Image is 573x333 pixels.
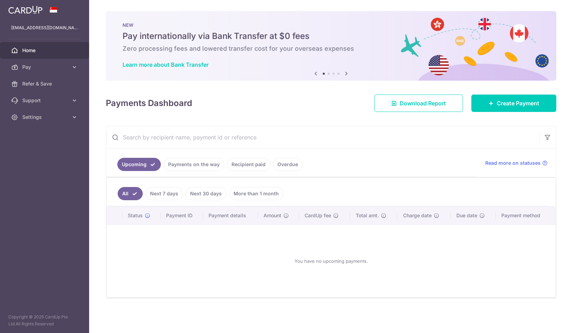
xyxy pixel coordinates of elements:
span: Download Report [400,99,446,107]
a: Next 7 days [146,187,183,200]
p: NEW [123,22,540,28]
a: Read more on statuses [485,160,548,166]
th: Payment method [496,206,556,225]
h4: Payments Dashboard [106,97,192,109]
a: Recipient paid [227,158,270,171]
div: You have no upcoming payments. [115,230,547,292]
img: CardUp [8,6,42,14]
span: Support [22,97,68,104]
span: Due date [456,212,477,219]
a: Overdue [273,158,303,171]
span: Status [128,212,143,219]
a: All [118,187,143,200]
span: Amount [264,212,281,219]
span: CardUp fee [305,212,331,219]
span: Refer & Save [22,80,68,87]
span: Home [22,47,68,54]
a: Next 30 days [186,187,226,200]
input: Search by recipient name, payment id or reference [106,126,539,148]
a: Create Payment [471,95,556,112]
span: Settings [22,114,68,121]
a: Payments on the way [164,158,224,171]
th: Payment details [203,206,258,225]
span: Read more on statuses [485,160,541,166]
a: More than 1 month [229,187,283,200]
img: Bank transfer banner [106,11,556,81]
a: Upcoming [117,158,161,171]
span: Pay [22,64,68,71]
a: Download Report [374,95,463,112]
p: [EMAIL_ADDRESS][DOMAIN_NAME] [11,24,78,31]
a: Learn more about Bank Transfer [123,61,209,68]
h6: Zero processing fees and lowered transfer cost for your overseas expenses [123,44,540,53]
span: Charge date [403,212,432,219]
span: Create Payment [497,99,539,107]
th: Payment ID [160,206,203,225]
span: Total amt. [356,212,379,219]
h5: Pay internationally via Bank Transfer at $0 fees [123,31,540,42]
